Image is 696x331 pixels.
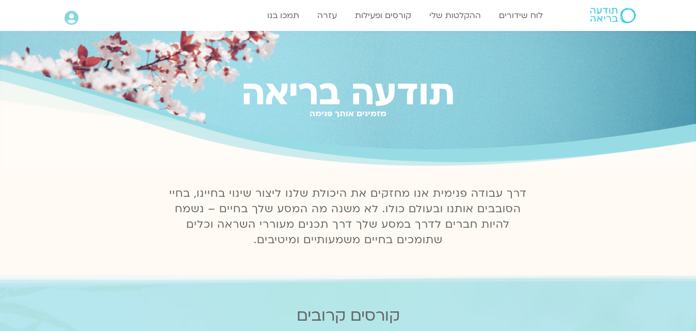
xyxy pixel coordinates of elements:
[262,6,304,25] a: תמכו בנו
[27,307,670,325] h2: קורסים קרובים
[494,6,548,25] a: לוח שידורים
[424,6,486,25] a: ההקלטות שלי
[312,6,342,25] a: עזרה
[590,8,636,23] img: תודעה בריאה
[350,6,416,25] a: קורסים ופעילות
[164,186,533,248] p: דרך עבודה פנימית אנו מחזקים את היכולת שלנו ליצור שינוי בחיינו, בחיי הסובבים אותנו ובעולם כולו. לא...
